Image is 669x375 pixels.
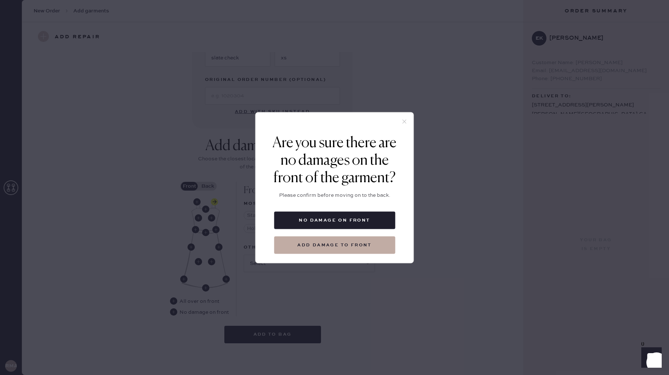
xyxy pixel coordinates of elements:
button: No damage on front [274,211,395,229]
div: Please confirm before moving on to the back. [279,191,390,199]
div: Are you sure there are no damages on the front of the garment? [267,134,403,187]
iframe: Front Chat [634,342,666,374]
button: Add damage to front [274,236,395,254]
